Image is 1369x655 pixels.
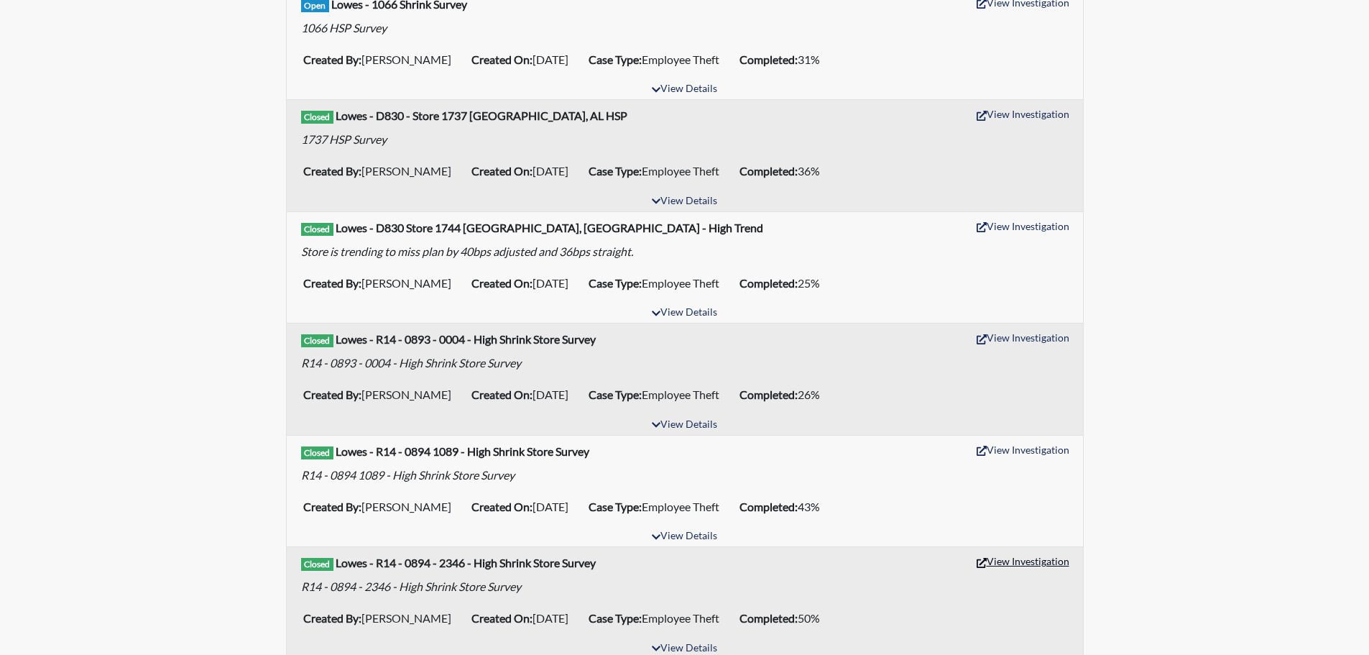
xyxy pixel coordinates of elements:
em: R14 - 0893 - 0004 - High Shrink Store Survey [301,356,521,370]
li: [PERSON_NAME] [298,160,466,183]
b: Completed: [739,52,798,66]
b: Case Type: [589,276,642,290]
b: Completed: [739,611,798,625]
b: Case Type: [589,164,642,178]
b: Created By: [303,500,361,513]
b: Created On: [471,276,533,290]
button: View Investigation [970,326,1076,349]
b: Created On: [471,500,533,513]
b: Completed: [739,276,798,290]
span: Closed [301,446,334,459]
b: Completed: [739,164,798,178]
button: View Investigation [970,103,1076,125]
em: R14 - 0894 - 2346 - High Shrink Store Survey [301,580,521,593]
b: Case Type: [589,52,642,66]
li: 36% [734,160,834,183]
li: Employee Theft [583,495,734,518]
em: R14 - 0894 1089 - High Shrink Store Survey [301,468,515,482]
em: 1066 HSP Survey [301,21,387,35]
b: Lowes - R14 - 0894 1089 - High Shrink Store Survey [336,444,589,458]
b: Created On: [471,52,533,66]
li: [PERSON_NAME] [298,607,466,630]
b: Created On: [471,164,533,178]
b: Lowes - R14 - 0894 - 2346 - High Shrink Store Survey [336,556,596,569]
li: [PERSON_NAME] [298,495,466,518]
button: View Details [645,416,724,435]
li: [PERSON_NAME] [298,272,466,295]
li: [PERSON_NAME] [298,48,466,71]
button: View Details [645,80,724,99]
li: 31% [734,48,834,71]
b: Lowes - R14 - 0893 - 0004 - High Shrink Store Survey [336,332,596,346]
span: Closed [301,558,334,571]
li: [DATE] [466,48,583,71]
span: Closed [301,334,334,347]
b: Completed: [739,388,798,401]
li: [DATE] [466,495,583,518]
b: Created On: [471,388,533,401]
li: [PERSON_NAME] [298,383,466,406]
li: Employee Theft [583,607,734,630]
b: Case Type: [589,500,642,513]
b: Created By: [303,276,361,290]
li: 50% [734,607,834,630]
button: View Details [645,527,724,546]
li: 25% [734,272,834,295]
li: 43% [734,495,834,518]
b: Created By: [303,164,361,178]
b: Lowes - D830 Store 1744 [GEOGRAPHIC_DATA], [GEOGRAPHIC_DATA] - High Trend [336,221,763,234]
li: Employee Theft [583,383,734,406]
b: Completed: [739,500,798,513]
li: [DATE] [466,607,583,630]
li: [DATE] [466,383,583,406]
button: View Details [645,303,724,323]
button: View Details [645,192,724,211]
li: [DATE] [466,272,583,295]
b: Lowes - D830 - Store 1737 [GEOGRAPHIC_DATA], AL HSP [336,109,627,122]
em: 1737 HSP Survey [301,132,387,146]
li: 26% [734,383,834,406]
button: View Investigation [970,550,1076,572]
button: View Investigation [970,439,1076,461]
span: Closed [301,111,334,124]
button: View Investigation [970,215,1076,237]
b: Created By: [303,611,361,625]
em: Store is trending to miss plan by 40bps adjusted and 36bps straight. [301,244,633,258]
li: Employee Theft [583,160,734,183]
b: Created On: [471,611,533,625]
b: Created By: [303,388,361,401]
b: Case Type: [589,611,642,625]
li: [DATE] [466,160,583,183]
li: Employee Theft [583,48,734,71]
b: Created By: [303,52,361,66]
b: Case Type: [589,388,642,401]
span: Closed [301,223,334,236]
li: Employee Theft [583,272,734,295]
